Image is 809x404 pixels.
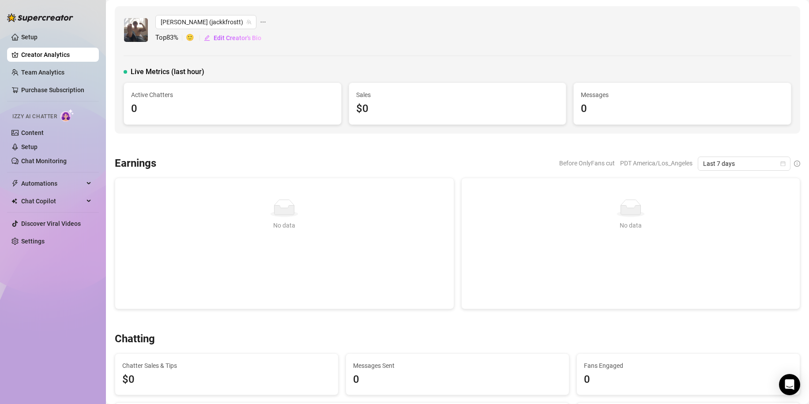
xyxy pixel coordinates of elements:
a: Content [21,129,44,136]
div: No data [472,221,790,230]
a: Creator Analytics [21,48,92,62]
img: AI Chatter [60,109,74,122]
span: Izzy AI Chatter [12,112,57,121]
span: Top 83 % [155,33,186,43]
div: Open Intercom Messenger [779,374,800,395]
span: Chatter Sales & Tips [122,361,331,370]
a: Setup [21,143,38,150]
span: 🙂 [186,33,203,43]
span: Jack (jackkfrostt) [161,15,251,29]
div: 0 [581,101,784,117]
div: $0 [356,101,559,117]
div: 0 [584,371,793,388]
span: Messages [581,90,784,100]
span: Sales [356,90,559,100]
a: Setup [21,34,38,41]
span: PDT America/Los_Angeles [620,157,692,170]
a: Settings [21,238,45,245]
a: Chat Monitoring [21,157,67,165]
a: Discover Viral Videos [21,220,81,227]
img: Jack [124,18,148,42]
div: No data [126,221,443,230]
a: Purchase Subscription [21,86,84,94]
span: Automations [21,176,84,191]
span: Edit Creator's Bio [214,34,261,41]
span: Fans Engaged [584,361,793,370]
span: Active Chatters [131,90,334,100]
span: thunderbolt [11,180,19,187]
span: calendar [780,161,786,166]
a: Team Analytics [21,69,64,76]
span: edit [204,35,210,41]
span: Last 7 days [703,157,785,170]
span: Live Metrics (last hour) [131,67,204,77]
div: 0 [131,101,334,117]
button: Edit Creator's Bio [203,31,262,45]
span: $0 [122,371,331,388]
span: Messages Sent [353,361,562,370]
span: team [246,19,252,25]
span: ellipsis [260,15,266,29]
img: Chat Copilot [11,198,17,204]
span: Before OnlyFans cut [559,157,615,170]
h3: Chatting [115,332,155,346]
span: info-circle [794,161,800,167]
span: Chat Copilot [21,194,84,208]
div: 0 [353,371,562,388]
h3: Earnings [115,157,156,171]
img: logo-BBDzfeDw.svg [7,13,73,22]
